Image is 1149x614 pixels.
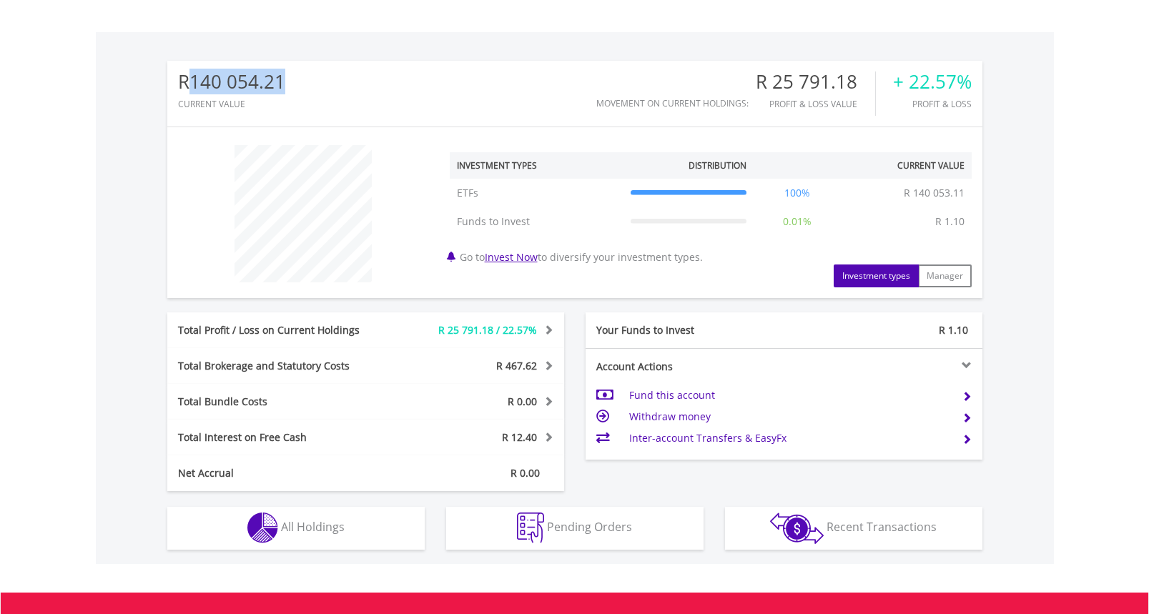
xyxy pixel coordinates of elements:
div: Profit & Loss Value [756,99,875,109]
img: pending_instructions-wht.png [517,513,544,543]
div: Total Profit / Loss on Current Holdings [167,323,399,337]
span: R 25 791.18 / 22.57% [438,323,537,337]
div: Go to to diversify your investment types. [439,138,982,287]
div: Movement on Current Holdings: [596,99,749,108]
td: R 1.10 [928,207,972,236]
th: Current Value [841,152,972,179]
div: Your Funds to Invest [586,323,784,337]
div: + 22.57% [893,71,972,92]
img: transactions-zar-wht.png [770,513,824,544]
td: Inter-account Transfers & EasyFx [629,427,950,449]
div: Total Brokerage and Statutory Costs [167,359,399,373]
td: ETFs [450,179,623,207]
a: Invest Now [485,250,538,264]
span: Recent Transactions [827,519,937,535]
td: Withdraw money [629,406,950,427]
span: R 0.00 [508,395,537,408]
span: R 0.00 [511,466,540,480]
span: R 467.62 [496,359,537,372]
img: holdings-wht.png [247,513,278,543]
button: Recent Transactions [725,507,982,550]
span: R 1.10 [939,323,968,337]
button: Pending Orders [446,507,704,550]
div: Distribution [689,159,746,172]
button: All Holdings [167,507,425,550]
td: R 140 053.11 [897,179,972,207]
td: Fund this account [629,385,950,406]
div: R 25 791.18 [756,71,875,92]
div: CURRENT VALUE [178,99,285,109]
div: Profit & Loss [893,99,972,109]
div: Total Bundle Costs [167,395,399,409]
div: R140 054.21 [178,71,285,92]
td: 0.01% [754,207,841,236]
span: Pending Orders [547,519,632,535]
button: Manager [918,264,972,287]
div: Account Actions [586,360,784,374]
span: R 12.40 [502,430,537,444]
th: Investment Types [450,152,623,179]
td: 100% [754,179,841,207]
div: Total Interest on Free Cash [167,430,399,445]
div: Net Accrual [167,466,399,480]
button: Investment types [834,264,919,287]
td: Funds to Invest [450,207,623,236]
span: All Holdings [281,519,345,535]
